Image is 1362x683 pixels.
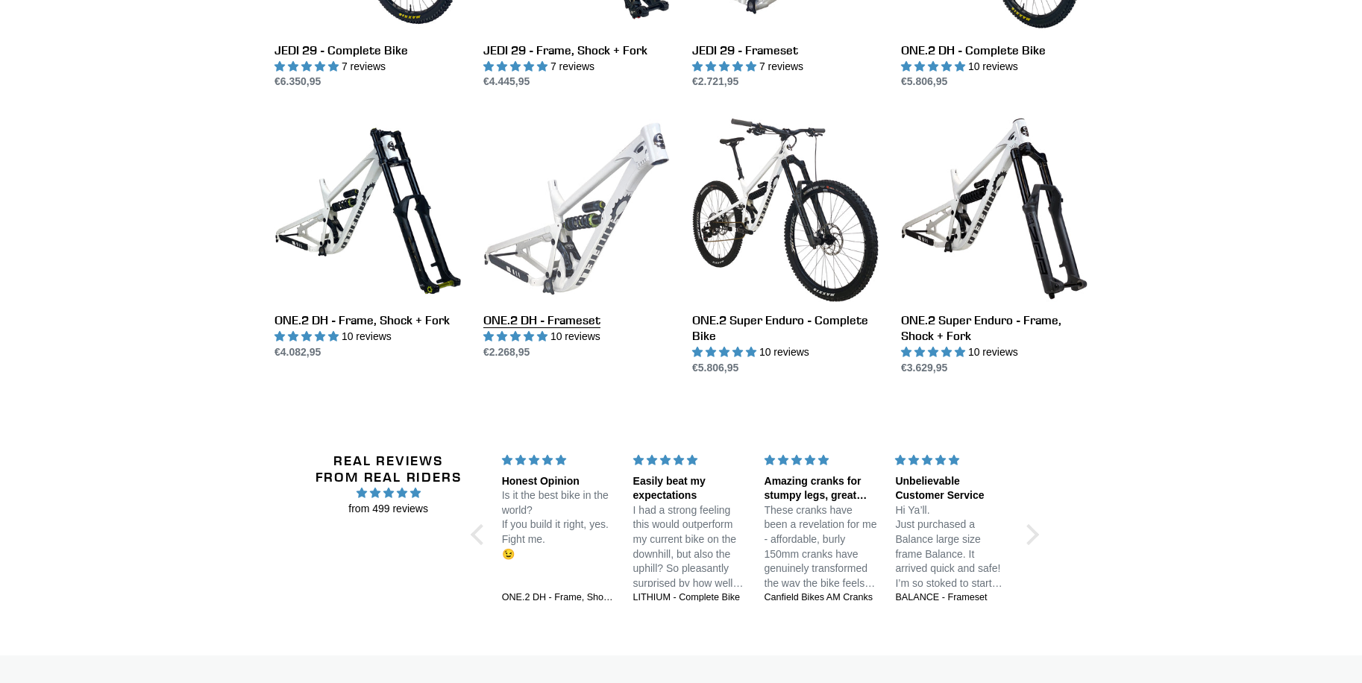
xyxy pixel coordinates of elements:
[502,488,615,561] p: Is it the best bike in the world? If you build it right, yes. Fight me. 😉
[765,453,878,468] div: 5 stars
[633,503,747,591] p: I had a strong feeling this would outperform my current bike on the downhill, but also the uphill...
[633,453,747,468] div: 5 stars
[316,501,462,517] span: from 499 reviews
[895,591,1008,605] a: BALANCE - Frameset
[633,474,747,503] div: Easily beat my expectations
[895,453,1008,468] div: 5 stars
[502,474,615,489] div: Honest Opinion
[502,453,615,468] div: 5 stars
[502,591,615,605] a: ONE.2 DH - Frame, Shock + Fork
[633,591,747,605] a: LITHIUM - Complete Bike
[765,503,878,591] p: These cranks have been a revelation for me - affordable, burly 150mm cranks have genuinely transf...
[316,485,462,501] span: 4.96 stars
[316,453,462,485] h2: Real Reviews from Real Riders
[765,474,878,503] div: Amazing cranks for stumpy legs, great customer service too
[765,591,878,605] a: Canfield Bikes AM Cranks
[895,503,1008,591] p: Hi Ya’ll. Just purchased a Balance large size frame Balance. It arrived quick and safe! I’m so st...
[895,474,1008,503] div: Unbelievable Customer Service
